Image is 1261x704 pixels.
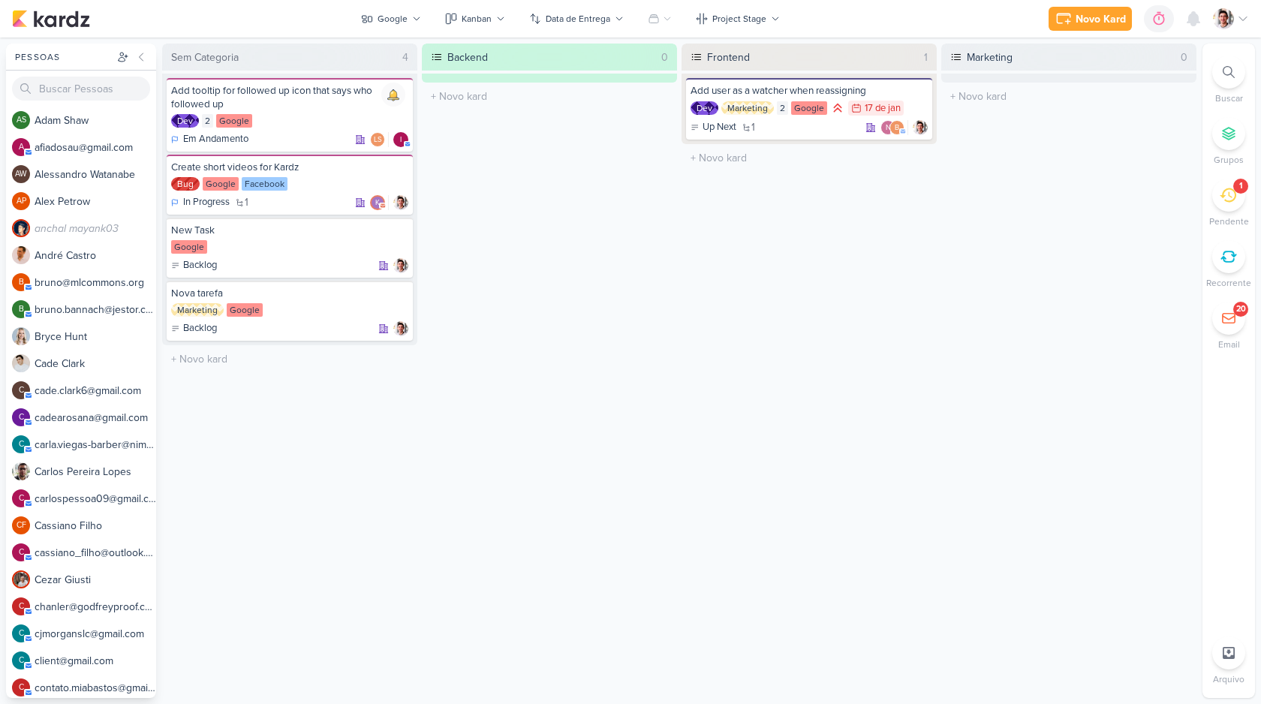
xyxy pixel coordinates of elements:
div: C a d e C l a r k [35,356,156,372]
div: c a d e a r o s a n a @ g m a i l . c o m [35,410,156,426]
p: CF [17,522,26,530]
div: Backend [443,44,661,71]
p: c [19,414,24,422]
div: b r u n o @ m l c o m m o n s . o r g [35,275,156,290]
input: + Novo kard [944,86,1193,107]
img: Lucas Pessoa [393,258,408,273]
p: b [19,278,24,287]
div: carlospessoa09@gmail.com [12,489,30,507]
p: Buscar [1215,92,1243,105]
div: Backlog [171,258,217,273]
p: c [19,603,24,611]
div: Google [171,240,207,254]
span: 1 [751,122,755,133]
div: Responsável: Lucas Pessoa [393,258,408,273]
p: b [895,125,899,132]
div: carla.viegas-barber@nimbld.com [12,435,30,453]
div: Create short videos for Kardz [171,161,408,174]
div: Prioridade Alta [830,101,845,116]
div: afiadosau@gmail.com [12,138,30,156]
div: 2 [777,101,788,115]
div: Google [791,101,827,115]
p: Em Andamento [183,132,248,147]
p: Up Next [703,120,736,135]
div: A l e x P e t r o w [35,194,156,209]
div: Novo Kard [1076,11,1126,27]
div: Responsável: Lucas Pessoa [393,321,408,336]
p: AP [17,197,26,206]
p: Backlog [183,321,217,336]
img: Lucas Pessoa [913,120,928,135]
div: bruno@mlcommons.org [889,120,904,135]
div: Responsável: igor@agenciaquarium.com.br [393,132,408,147]
div: A d a m S h a w [35,113,156,128]
div: Up Next [691,120,736,135]
div: nathanw@mlcommons.org [880,120,895,135]
p: c [19,387,24,395]
div: 0 [661,50,668,65]
div: Dev [171,114,199,128]
span: 1 [245,197,248,208]
div: Google [203,177,239,191]
img: Carlos Pereira Lopes [12,462,30,480]
p: LS [374,137,382,144]
div: In Progress [171,195,230,210]
div: Alessandro Watanabe [12,165,30,183]
div: Pessoas [12,50,114,64]
div: Alex Petrow [12,192,30,210]
div: C a r l o s P e r e i r a L o p e s [35,464,156,480]
div: Responsável: Lucas Pessoa [393,195,408,210]
img: kardz.app [12,10,90,28]
div: A n d r é C a s t r o [35,248,156,263]
img: André Castro [12,246,30,264]
div: cadearosana@gmail.com [12,408,30,426]
div: Bug [171,177,200,191]
div: Nova tarefa [171,287,408,300]
p: a [19,143,24,152]
p: AS [17,116,26,125]
div: cjmorganslc@gmail.com [12,624,30,642]
img: anchal mayank03 [12,219,30,237]
div: cassiano_filho@outlook.com [12,543,30,561]
div: Frontend [703,44,924,71]
img: notification bell [383,85,404,106]
div: igor@agenciaquarium.com.br [393,132,408,147]
p: AW [15,170,27,179]
div: Marketing [962,44,1181,71]
p: In Progress [183,195,230,210]
p: Email [1218,338,1240,351]
div: c a r l o s p e s s o a 0 9 @ g m a i l . c o m [35,491,156,507]
div: Backlog [171,321,217,336]
div: Colaboradores: kelly@kellylgabel.com [370,195,389,210]
p: c [19,441,24,449]
div: 1 [924,50,928,65]
div: c j m o r g a n s l c @ g m a i l . c o m [35,626,156,642]
div: Sem Categoria [171,50,239,65]
div: 0 [1181,50,1187,65]
p: c [19,657,24,665]
div: bruno@mlcommons.org [12,273,30,291]
div: Cassiano Filho [12,516,30,534]
div: c h a n l e r @ g o d f r e y p r o o f . c o m [35,599,156,615]
div: Adam Shaw [12,111,30,129]
p: Grupos [1214,153,1244,167]
img: Lucas Pessoa [1213,8,1234,29]
p: c [19,630,24,638]
div: Add user as a watcher when reassigning [691,84,928,98]
div: Google [227,303,263,317]
input: + Novo kard [165,348,414,370]
div: chanler@godfreyproof.com [12,597,30,615]
div: Facebook [242,177,287,191]
div: A l e s s a n d r o W a t a n a b e [35,167,156,182]
div: 1 [1239,180,1242,192]
p: Arquivo [1213,672,1244,686]
img: Bryce Hunt [12,327,30,345]
p: Backlog [183,258,217,273]
div: Marketing [171,303,224,317]
div: Google [216,114,252,128]
div: c a d e . c l a r k 6 @ g m a i l . c o m [35,383,156,399]
div: client@gmail.com [12,651,30,669]
div: C a s s i a n o F i l h o [35,518,156,534]
div: bruno.bannach@jestor.com [12,300,30,318]
p: n [886,125,891,132]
